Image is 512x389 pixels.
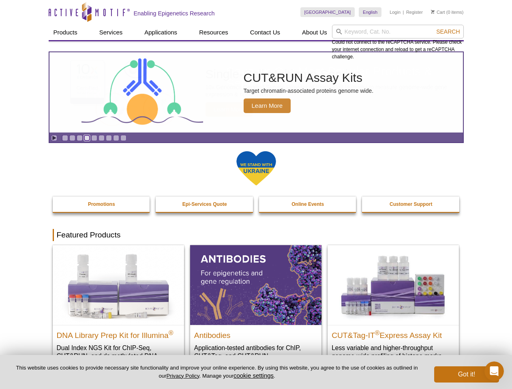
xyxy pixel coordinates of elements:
a: Epi-Services Quote [156,197,254,212]
img: Your Cart [431,10,435,14]
button: cookie settings [234,372,274,379]
p: Target chromatin-associated proteins genome wide. [244,87,374,94]
a: Go to slide 1 [62,135,68,141]
a: Privacy Policy [166,373,199,379]
img: CUT&RUN Assay Kits [81,56,203,130]
button: Search [434,28,462,35]
h2: CUT&RUN Assay Kits [244,72,374,84]
article: CUT&RUN Assay Kits [49,52,463,133]
a: Go to slide 7 [106,135,112,141]
a: CUT&RUN Assay Kits CUT&RUN Assay Kits Target chromatin-associated proteins genome wide. Learn More [49,52,463,133]
a: Go to slide 3 [77,135,83,141]
a: Go to slide 6 [99,135,105,141]
a: Products [49,25,82,40]
sup: ® [169,329,174,336]
a: Go to slide 5 [91,135,97,141]
span: Search [436,28,460,35]
a: Go to slide 4 [84,135,90,141]
img: DNA Library Prep Kit for Illumina [53,245,184,325]
sup: ® [375,329,380,336]
a: Go to slide 8 [113,135,119,141]
a: Services [94,25,128,40]
h2: Antibodies [194,327,317,340]
strong: Customer Support [390,201,432,207]
a: Register [406,9,423,15]
a: About Us [297,25,332,40]
p: Application-tested antibodies for ChIP, CUT&Tag, and CUT&RUN. [194,344,317,360]
a: Toggle autoplay [51,135,57,141]
a: Login [390,9,401,15]
p: Less variable and higher-throughput genome-wide profiling of histone marks​. [332,344,455,360]
p: This website uses cookies to provide necessary site functionality and improve your online experie... [13,364,421,380]
a: All Antibodies Antibodies Application-tested antibodies for ChIP, CUT&Tag, and CUT&RUN. [190,245,321,368]
a: Go to slide 9 [120,135,126,141]
li: | [403,7,404,17]
strong: Promotions [88,201,115,207]
a: Promotions [53,197,151,212]
span: Learn More [244,98,291,113]
a: Resources [194,25,233,40]
h2: Featured Products [53,229,460,241]
div: Could not connect to the reCAPTCHA service. Please check your internet connection and reload to g... [332,25,464,60]
a: English [359,7,381,17]
strong: Epi-Services Quote [182,201,227,207]
a: Go to slide 2 [69,135,75,141]
h2: DNA Library Prep Kit for Illumina [57,327,180,340]
img: CUT&Tag-IT® Express Assay Kit [328,245,459,325]
a: DNA Library Prep Kit for Illumina DNA Library Prep Kit for Illumina® Dual Index NGS Kit for ChIP-... [53,245,184,376]
h2: Enabling Epigenetics Research [134,10,215,17]
a: Online Events [259,197,357,212]
iframe: Intercom live chat [484,361,504,381]
a: Cart [431,9,445,15]
strong: Online Events [291,201,324,207]
a: Contact Us [245,25,285,40]
img: We Stand With Ukraine [236,150,276,186]
h2: CUT&Tag-IT Express Assay Kit [332,327,455,340]
li: (0 items) [431,7,464,17]
a: Applications [139,25,182,40]
a: [GEOGRAPHIC_DATA] [300,7,355,17]
button: Got it! [434,366,499,383]
a: CUT&Tag-IT® Express Assay Kit CUT&Tag-IT®Express Assay Kit Less variable and higher-throughput ge... [328,245,459,368]
input: Keyword, Cat. No. [332,25,464,38]
p: Dual Index NGS Kit for ChIP-Seq, CUT&RUN, and ds methylated DNA assays. [57,344,180,368]
img: All Antibodies [190,245,321,325]
a: Customer Support [362,197,460,212]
